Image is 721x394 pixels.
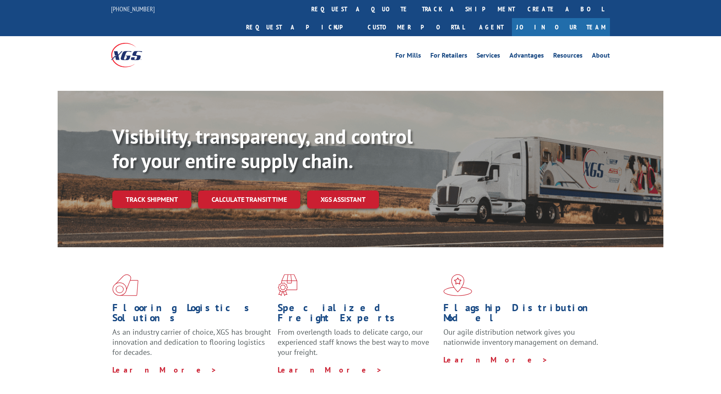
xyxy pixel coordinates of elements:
[278,303,437,327] h1: Specialized Freight Experts
[471,18,512,36] a: Agent
[112,274,138,296] img: xgs-icon-total-supply-chain-intelligence-red
[509,52,544,61] a: Advantages
[278,365,382,375] a: Learn More >
[553,52,583,61] a: Resources
[361,18,471,36] a: Customer Portal
[307,190,379,209] a: XGS ASSISTANT
[112,123,413,174] b: Visibility, transparency, and control for your entire supply chain.
[112,190,191,208] a: Track shipment
[278,274,297,296] img: xgs-icon-focused-on-flooring-red
[443,327,598,347] span: Our agile distribution network gives you nationwide inventory management on demand.
[112,303,271,327] h1: Flooring Logistics Solutions
[278,327,437,365] p: From overlength loads to delicate cargo, our experienced staff knows the best way to move your fr...
[240,18,361,36] a: Request a pickup
[112,327,271,357] span: As an industry carrier of choice, XGS has brought innovation and dedication to flooring logistics...
[430,52,467,61] a: For Retailers
[395,52,421,61] a: For Mills
[443,274,472,296] img: xgs-icon-flagship-distribution-model-red
[443,355,548,365] a: Learn More >
[443,303,602,327] h1: Flagship Distribution Model
[592,52,610,61] a: About
[111,5,155,13] a: [PHONE_NUMBER]
[512,18,610,36] a: Join Our Team
[112,365,217,375] a: Learn More >
[198,190,300,209] a: Calculate transit time
[477,52,500,61] a: Services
